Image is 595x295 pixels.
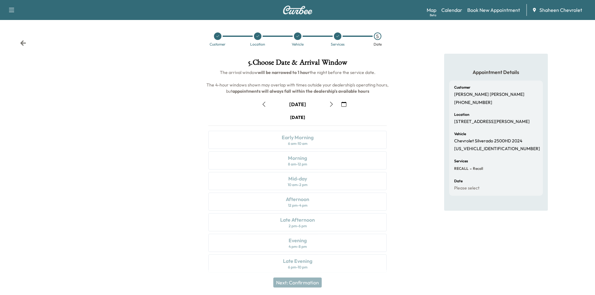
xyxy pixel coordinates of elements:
[454,138,522,144] p: Chevrolet Silverado 2500HD 2024
[472,166,483,171] span: Recall
[430,13,436,17] div: Beta
[454,146,540,152] p: [US_VEHICLE_IDENTIFICATION_NUMBER]
[374,42,382,46] div: Date
[427,6,436,14] a: MapBeta
[454,179,463,183] h6: Date
[454,92,524,97] p: [PERSON_NAME] [PERSON_NAME]
[454,113,469,116] h6: Location
[539,6,582,14] span: Shaheen Chevrolet
[374,32,381,40] div: 5
[331,42,345,46] div: Services
[454,100,492,106] p: [PHONE_NUMBER]
[469,165,472,172] span: -
[454,159,468,163] h6: Services
[454,166,469,171] span: RECALL
[454,185,479,191] p: Please select
[250,42,265,46] div: Location
[232,88,369,94] b: appointments will always fall within the dealership's available hours
[454,132,466,136] h6: Vehicle
[292,42,304,46] div: Vehicle
[206,70,389,94] span: The arrival window the night before the service date. The 4-hour windows shown may overlap with t...
[290,114,305,120] div: [DATE]
[289,101,306,108] div: [DATE]
[20,40,26,46] div: Back
[210,42,226,46] div: Customer
[467,6,520,14] a: Book New Appointment
[258,70,310,75] b: will be narrowed to 1 hour
[454,119,530,125] p: [STREET_ADDRESS][PERSON_NAME]
[454,86,470,89] h6: Customer
[283,6,313,14] img: Curbee Logo
[441,6,462,14] a: Calendar
[203,59,392,69] h1: 5 . Choose Date & Arrival Window
[449,69,543,76] h5: Appointment Details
